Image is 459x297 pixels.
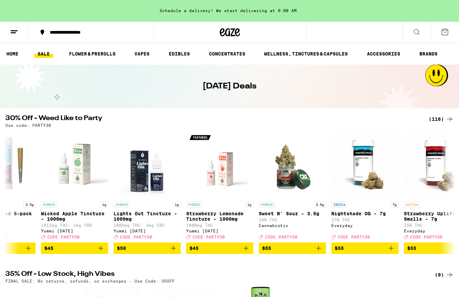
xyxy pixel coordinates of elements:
[259,218,326,222] p: 24% THC
[41,243,108,254] button: Add to bag
[314,201,326,208] p: 3.5g
[186,131,253,198] img: Yummi Karma - Strawberry Lemonade Tincture - 1000mg
[404,201,420,208] p: SATIVA
[114,131,181,243] a: Open page for Lights Out Tincture - 1000mg from Yummi Karma
[416,50,441,58] a: BRANDS
[120,235,152,239] span: CODE PARTY30
[44,246,53,251] span: $45
[0,0,367,49] button: Redirect to URL
[41,131,108,243] a: Open page for Wicked Apple Tincture - 1000mg from Yummi Karma
[390,201,399,208] p: 7g
[186,131,253,243] a: Open page for Strawberry Lemonade Tincture - 1000mg from Yummi Karma
[259,243,326,254] button: Add to bag
[186,223,253,227] p: 1000mg THC
[193,235,225,239] span: CODE PARTY30
[5,279,175,283] p: FINAL SALE: No returns, refunds, or exchanges - Use Code: 35OFF
[114,243,181,254] button: Add to bag
[265,235,297,239] span: CODE PARTY30
[3,50,22,58] a: HOME
[131,50,153,58] a: VAPES
[331,223,399,228] div: Everyday
[335,246,344,251] span: $55
[41,229,108,233] div: Yummi [DATE]
[245,201,253,208] p: 1g
[331,201,347,208] p: INDICA
[331,243,399,254] button: Add to bag
[190,246,199,251] span: $45
[5,271,421,279] h2: 35% Off - Low Stock, High Vibes
[186,229,253,233] div: Yummi [DATE]
[364,50,404,58] a: ACCESSORIES
[259,201,275,208] p: HYBRID
[100,201,108,208] p: 1g
[41,131,108,198] img: Yummi Karma - Wicked Apple Tincture - 1000mg
[259,131,326,243] a: Open page for Sweet N' Sour - 3.5g from Cannabiotix
[186,243,253,254] button: Add to bag
[165,50,193,58] a: EDIBLES
[5,123,51,127] p: Use code: PARTY30
[114,211,181,222] p: Lights Out Tincture - 1000mg
[5,115,421,123] h2: 30% Off - Weed Like to Party
[435,271,454,279] a: (9)
[41,201,57,208] p: HYBRID
[259,223,326,228] div: Cannabiotix
[259,211,326,216] p: Sweet N' Sour - 3.5g
[186,211,253,222] p: Strawberry Lemonade Tincture - 1000mg
[114,229,181,233] div: Yummi [DATE]
[338,235,370,239] span: CODE PARTY30
[66,50,119,58] a: FLOWER & PREROLLS
[331,131,399,198] img: Everyday - Nightshade OG - 7g
[203,81,256,92] h1: [DATE] Deals
[114,131,181,198] img: Yummi Karma - Lights Out Tincture - 1000mg
[331,131,399,243] a: Open page for Nightshade OG - 7g from Everyday
[186,201,202,208] p: HYBRID
[24,201,36,208] p: 3.5g
[262,246,271,251] span: $55
[173,201,181,208] p: 1g
[47,235,80,239] span: CODE PARTY30
[259,131,326,198] img: Cannabiotix - Sweet N' Sour - 3.5g
[407,246,416,251] span: $55
[331,211,399,216] p: Nightshade OG - 7g
[4,5,48,10] span: Hi. Need any help?
[261,50,351,58] a: WELLNESS, TINCTURES & CAPSULES
[117,246,126,251] span: $50
[41,223,108,227] p: 1012mg THC: 2mg CBD
[410,235,443,239] span: CODE PARTY30
[114,201,130,208] p: HYBRID
[331,218,399,222] p: 27% THC
[114,223,181,227] p: 1005mg THC: 3mg CBD
[41,211,108,222] p: Wicked Apple Tincture - 1000mg
[206,50,249,58] a: CONCENTRATES
[34,50,53,58] a: SALE
[429,115,454,123] a: (116)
